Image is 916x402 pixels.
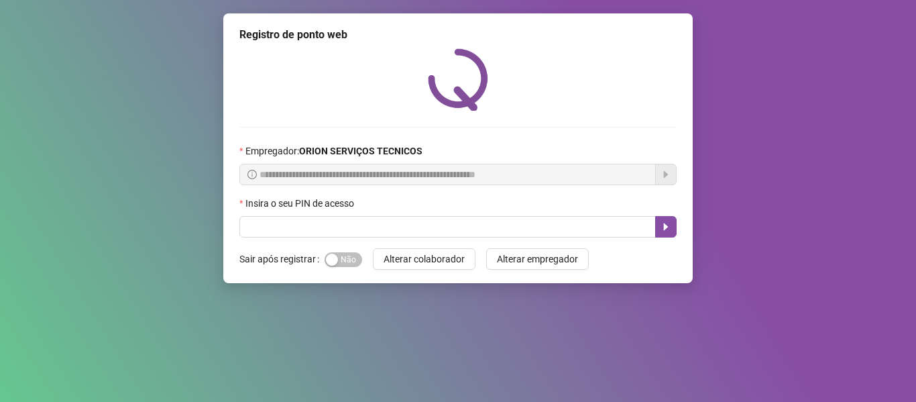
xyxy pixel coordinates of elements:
[497,252,578,266] span: Alterar empregador
[239,196,363,211] label: Insira o seu PIN de acesso
[245,144,422,158] span: Empregador :
[239,27,677,43] div: Registro de ponto web
[486,248,589,270] button: Alterar empregador
[247,170,257,179] span: info-circle
[384,252,465,266] span: Alterar colaborador
[428,48,488,111] img: QRPoint
[661,221,671,232] span: caret-right
[239,248,325,270] label: Sair após registrar
[299,146,422,156] strong: ORION SERVIÇOS TECNICOS
[373,248,475,270] button: Alterar colaborador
